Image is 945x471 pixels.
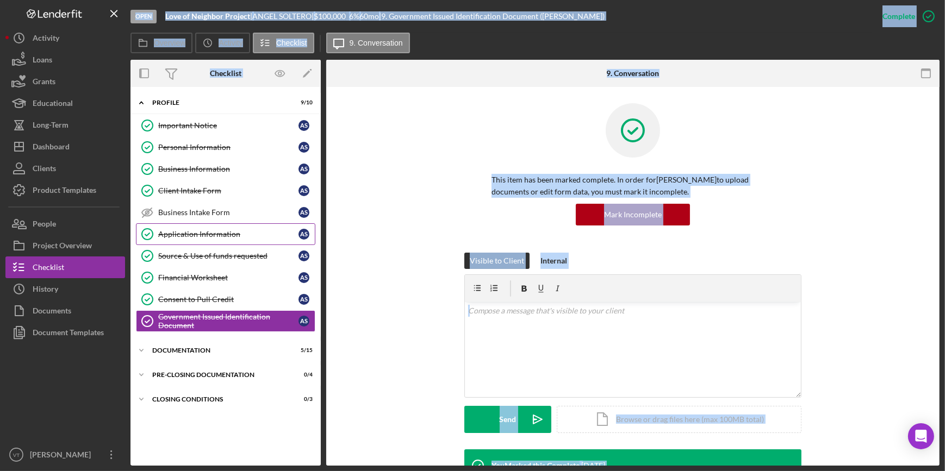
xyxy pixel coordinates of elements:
label: Overview [154,39,185,47]
a: Personal InformationAS [136,136,315,158]
div: Mark Incomplete [604,204,662,225]
div: Documents [33,300,71,324]
div: Visible to Client [470,253,524,269]
button: Activity [195,33,250,53]
div: [PERSON_NAME] [27,444,98,468]
div: Long-Term [33,114,69,139]
button: Activity [5,27,125,49]
div: Dashboard [33,136,70,160]
div: People [33,213,56,237]
div: Open [130,10,157,23]
div: ANGEL SOLTERO | [252,12,314,21]
div: 5 / 15 [293,347,313,354]
a: Business InformationAS [136,158,315,180]
div: Closing Conditions [152,396,285,403]
div: Project Overview [33,235,92,259]
div: | 9. Government Issued Identification Document ([PERSON_NAME]) [379,12,605,21]
div: Pre-Closing Documentation [152,372,285,378]
button: Dashboard [5,136,125,158]
b: Love of Neighbor Project [165,11,250,21]
button: Grants [5,71,125,92]
div: Consent to Pull Credit [158,295,299,304]
a: Application InformationAS [136,223,315,245]
div: Internal [540,253,567,269]
div: Clients [33,158,56,182]
div: Important Notice [158,121,299,130]
div: 9. Conversation [607,69,660,78]
a: Consent to Pull CreditAS [136,288,315,310]
span: $100,000 [314,11,346,21]
button: Checklist [253,33,314,53]
button: Document Templates [5,322,125,343]
button: Mark Incomplete [576,204,690,225]
div: A S [299,229,309,240]
label: 9. Conversation [350,39,403,47]
div: 60 mo [359,12,379,21]
div: A S [299,185,309,196]
div: Personal Information [158,143,299,152]
a: Financial WorksheetAS [136,267,315,288]
div: Loans [33,49,52,73]
div: A S [299,164,309,174]
button: Educational [5,92,125,114]
div: A S [299,294,309,305]
div: A S [299,316,309,326]
div: History [33,278,58,303]
div: Profile [152,99,285,106]
div: Application Information [158,230,299,238]
div: A S [299,250,309,261]
button: Overview [130,33,192,53]
div: Document Templates [33,322,104,346]
div: Source & Use of funds requested [158,252,299,260]
div: A S [299,207,309,218]
a: Source & Use of funds requestedAS [136,245,315,267]
div: A S [299,272,309,283]
button: Project Overview [5,235,125,256]
div: Grants [33,71,55,95]
button: Internal [535,253,573,269]
button: 9. Conversation [326,33,410,53]
div: Activity [33,27,59,52]
div: | [165,12,252,21]
button: Send [464,406,551,433]
div: Send [500,406,517,433]
button: Loans [5,49,125,71]
div: Product Templates [33,179,96,204]
div: Business Information [158,165,299,173]
div: Government Issued Identification Document [158,312,299,330]
div: 0 / 3 [293,396,313,403]
p: This item has been marked complete. In order for [PERSON_NAME] to upload documents or edit form d... [492,174,774,198]
div: Complete [882,5,915,27]
div: Business Intake Form [158,208,299,217]
a: Government Issued Identification DocumentAS [136,310,315,332]
div: Documentation [152,347,285,354]
a: Client Intake FormAS [136,180,315,202]
div: Checklist [33,256,64,281]
button: History [5,278,125,300]
time: 2025-09-02 10:58 [581,461,605,470]
button: Clients [5,158,125,179]
button: Complete [872,5,940,27]
button: VT[PERSON_NAME] [5,444,125,466]
button: Long-Term [5,114,125,136]
div: 9 / 10 [293,99,313,106]
button: Product Templates [5,179,125,201]
div: Open Intercom Messenger [908,423,934,449]
button: Documents [5,300,125,322]
div: Checklist [210,69,241,78]
a: Checklist [5,256,125,278]
button: People [5,213,125,235]
button: Visible to Client [464,253,530,269]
